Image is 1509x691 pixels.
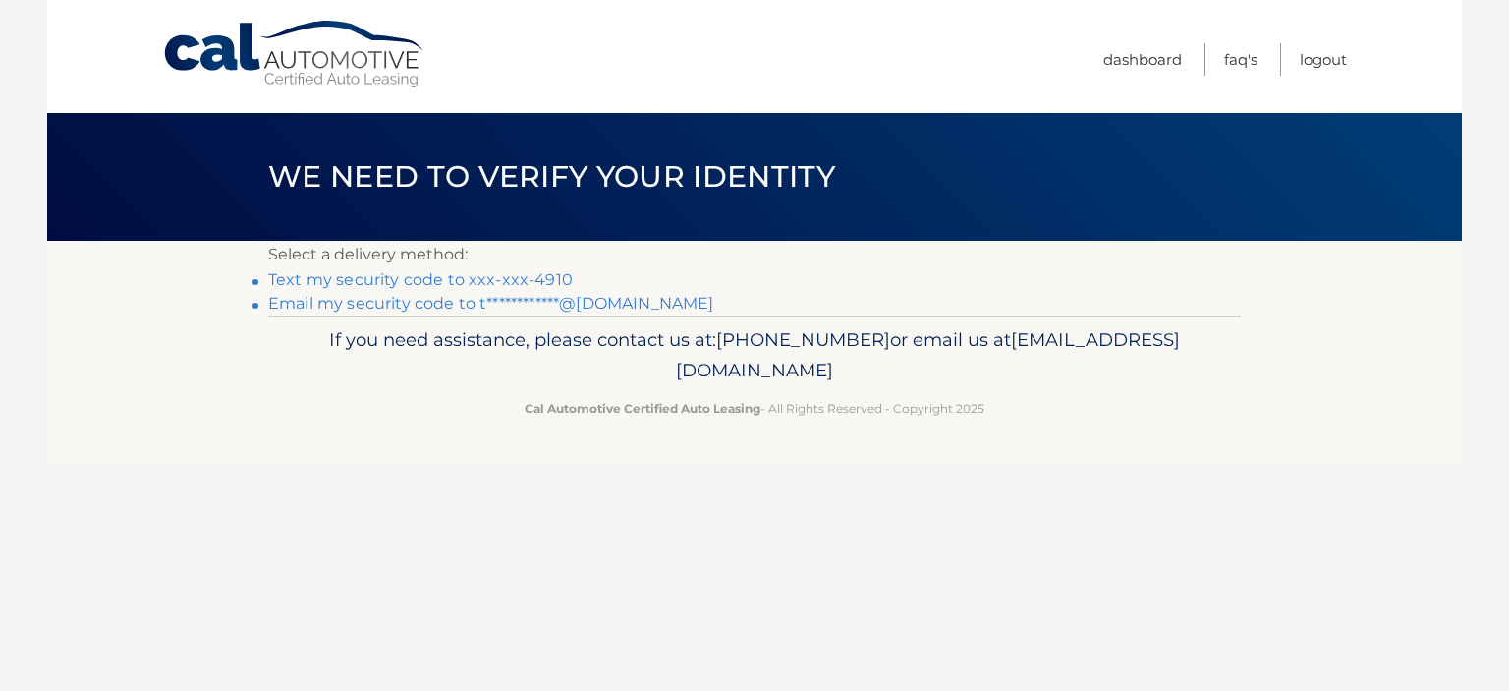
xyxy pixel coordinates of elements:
p: - All Rights Reserved - Copyright 2025 [281,398,1228,419]
p: Select a delivery method: [268,241,1241,268]
a: Text my security code to xxx-xxx-4910 [268,270,573,289]
span: We need to verify your identity [268,158,835,195]
p: If you need assistance, please contact us at: or email us at [281,324,1228,387]
strong: Cal Automotive Certified Auto Leasing [525,401,760,416]
span: [PHONE_NUMBER] [716,328,890,351]
a: Logout [1300,43,1347,76]
a: Cal Automotive [162,20,427,89]
a: FAQ's [1224,43,1257,76]
a: Dashboard [1103,43,1182,76]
